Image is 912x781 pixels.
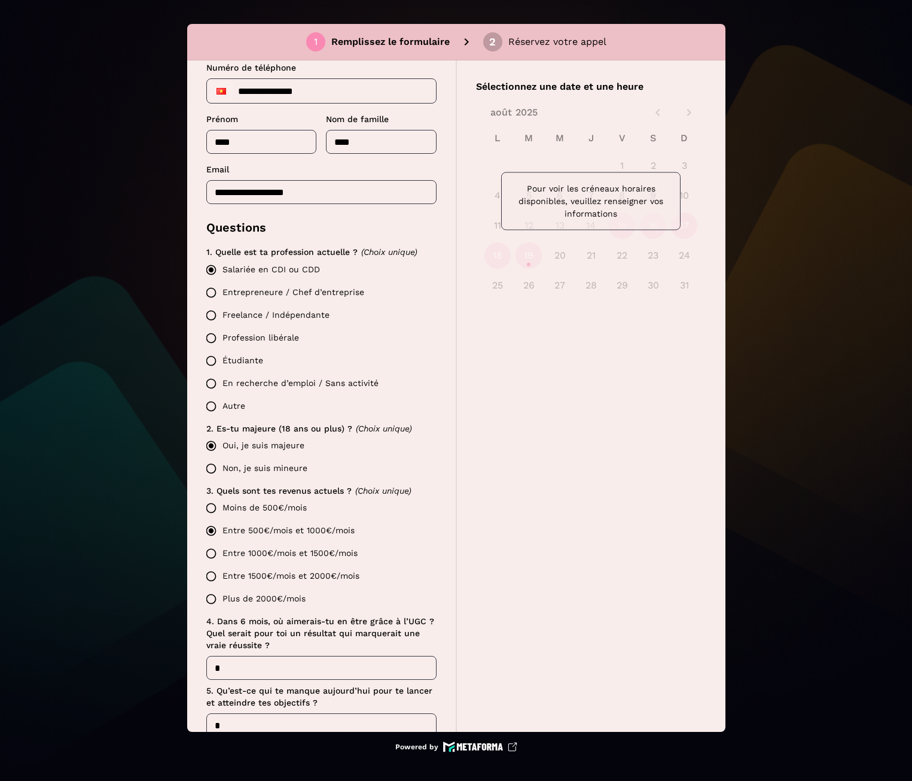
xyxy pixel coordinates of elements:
span: 4. Dans 6 mois, où aimerais-tu en être grâce à l’UGC ? Quel serait pour toi un résultat qui marqu... [206,616,437,650]
span: Email [206,165,229,174]
label: Salariée en CDI ou CDD [200,259,437,281]
label: Entre 500€/mois et 1000€/mois [200,519,437,542]
p: Pour voir les créneaux horaires disponibles, veuillez renseigner vos informations [511,183,670,220]
span: (Choix unique) [356,424,412,433]
div: 1 [314,37,318,47]
p: Powered by [395,742,438,752]
label: Étudiante [200,350,437,372]
span: Nom de famille [326,114,389,124]
label: Oui, je suis majeure [200,434,437,457]
label: Moins de 500€/mois [200,497,437,519]
label: Entre 1500€/mois et 2000€/mois [200,565,437,588]
p: Questions [206,218,437,236]
span: Numéro de téléphone [206,63,296,72]
div: 2 [489,37,496,47]
span: 3. Quels sont tes revenus actuels ? [206,486,352,496]
label: Entre 1000€/mois et 1500€/mois [200,542,437,565]
label: Freelance / Indépendante [200,304,437,327]
label: Plus de 2000€/mois [200,588,437,610]
div: Vietnam: + 84 [209,81,233,101]
span: (Choix unique) [355,486,411,496]
span: Prénom [206,114,238,124]
label: Autre [200,395,437,418]
p: Réservez votre appel [508,35,606,49]
span: (Choix unique) [361,247,417,257]
a: Powered by [395,742,517,752]
span: 5. Qu’est-ce qui te manque aujourd’hui pour te lancer et atteindre tes objectifs ? [206,686,435,707]
span: 1. Quelle est ta profession actuelle ? [206,247,358,257]
p: Remplissez le formulaire [331,35,450,49]
label: Profession libérale [200,327,437,350]
label: En recherche d’emploi / Sans activité [200,372,437,395]
label: Non, je suis mineure [200,457,437,480]
label: Entrepreneure / Chef d’entreprise [200,281,437,304]
p: Sélectionnez une date et une heure [476,80,706,94]
span: 2. Es-tu majeure (18 ans ou plus) ? [206,424,352,433]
